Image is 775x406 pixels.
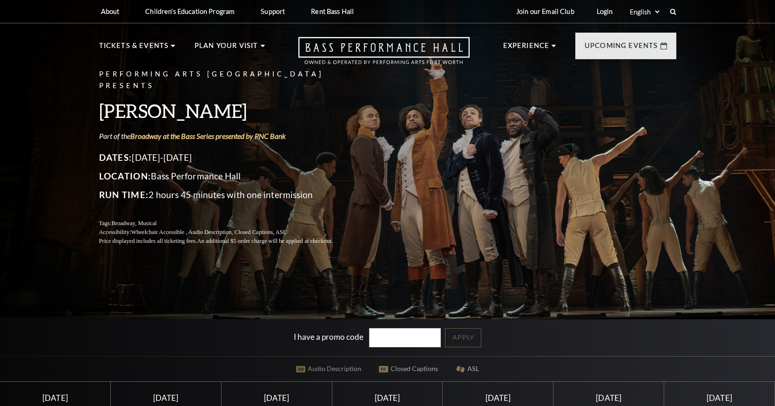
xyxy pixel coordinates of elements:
[99,219,355,228] p: Tags:
[130,131,286,140] a: Broadway at the Bass Series presented by PNC Bank
[585,40,658,57] p: Upcoming Events
[261,7,285,15] p: Support
[628,7,661,16] select: Select:
[294,332,364,342] label: I have a promo code
[101,7,120,15] p: About
[565,393,653,403] div: [DATE]
[99,152,132,163] span: Dates:
[343,393,431,403] div: [DATE]
[99,40,169,57] p: Tickets & Events
[311,7,354,15] p: Rent Bass Hall
[111,220,156,227] span: Broadway, Musical
[99,169,355,184] p: Bass Performance Hall
[503,40,550,57] p: Experience
[99,99,355,123] h3: [PERSON_NAME]
[11,393,99,403] div: [DATE]
[145,7,235,15] p: Children's Education Program
[675,393,763,403] div: [DATE]
[99,150,355,165] p: [DATE]-[DATE]
[99,69,355,92] p: Performing Arts [GEOGRAPHIC_DATA] Presents
[99,237,355,246] p: Price displayed includes all ticketing fees.
[195,40,258,57] p: Plan Your Visit
[131,229,286,235] span: Wheelchair Accessible , Audio Description, Closed Captions, ASL
[99,131,355,141] p: Part of the
[99,228,355,237] p: Accessibility:
[99,189,149,200] span: Run Time:
[454,393,542,403] div: [DATE]
[197,238,332,244] span: An additional $5 order charge will be applied at checkout.
[232,393,320,403] div: [DATE]
[99,171,151,181] span: Location:
[122,393,210,403] div: [DATE]
[99,187,355,202] p: 2 hours 45 minutes with one intermission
